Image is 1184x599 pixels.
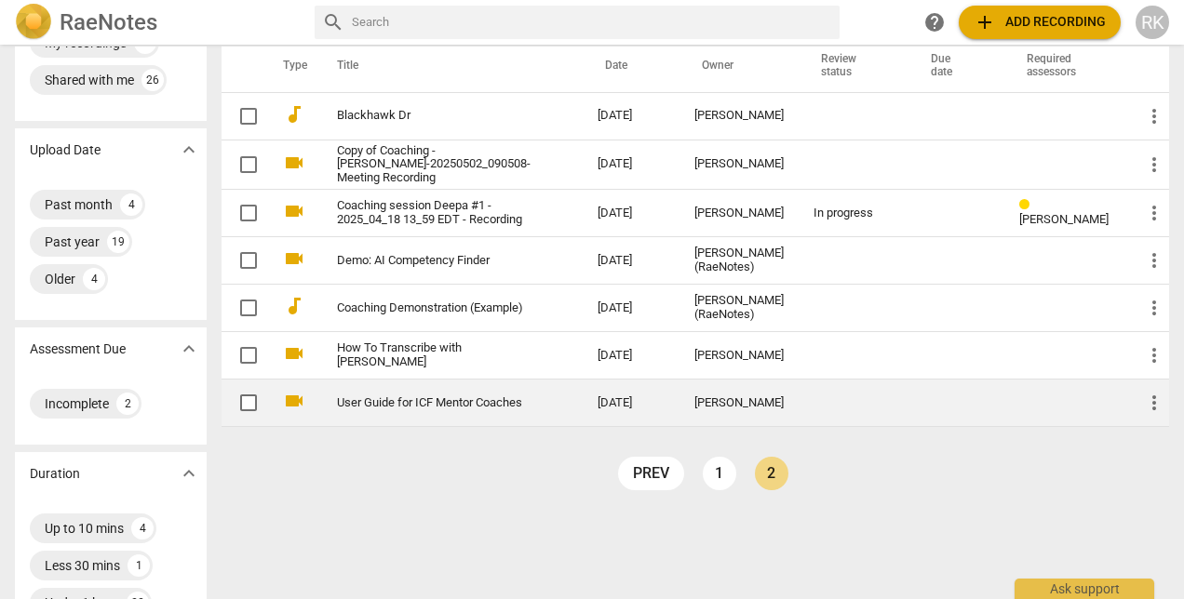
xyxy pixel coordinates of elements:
[694,157,784,171] div: [PERSON_NAME]
[959,6,1121,39] button: Upload
[814,206,894,220] div: In progress
[583,379,679,427] td: [DATE]
[1143,392,1165,414] span: more_vert
[128,554,150,577] div: 1
[175,335,203,363] button: Show more
[337,341,531,369] a: How To Transcribe with [PERSON_NAME]
[15,4,52,41] img: Logo
[283,152,305,174] span: videocam
[799,40,908,92] th: Review status
[283,342,305,365] span: videocam
[337,254,531,268] a: Demo: AI Competency Finder
[694,349,784,363] div: [PERSON_NAME]
[352,7,832,37] input: Search
[283,390,305,412] span: videocam
[337,301,531,315] a: Coaching Demonstration (Example)
[1015,579,1154,599] div: Ask support
[45,556,120,575] div: Less 30 mins
[30,464,80,484] p: Duration
[694,396,784,410] div: [PERSON_NAME]
[322,11,344,33] span: search
[337,144,531,186] a: Copy of Coaching - [PERSON_NAME]-20250502_090508-Meeting Recording
[337,396,531,410] a: User Guide for ICF Mentor Coaches
[178,139,200,161] span: expand_more
[1143,344,1165,366] span: more_vert
[703,457,736,490] a: Page 1
[1143,153,1165,176] span: more_vert
[116,393,139,415] div: 2
[583,140,679,190] td: [DATE]
[694,246,784,274] div: [PERSON_NAME] (RaeNotes)
[283,247,305,270] span: videocam
[45,270,75,288] div: Older
[974,11,996,33] span: add
[45,394,109,413] div: Incomplete
[45,233,100,251] div: Past year
[1136,6,1169,39] button: RK
[918,6,951,39] a: Help
[583,332,679,379] td: [DATE]
[679,40,799,92] th: Owner
[583,237,679,285] td: [DATE]
[923,11,946,33] span: help
[694,206,784,220] div: [PERSON_NAME]
[583,190,679,237] td: [DATE]
[908,40,1004,92] th: Due date
[618,457,684,490] a: prev
[337,109,531,123] a: Blackhawk Dr
[1019,212,1109,226] span: [PERSON_NAME]
[15,4,300,41] a: LogoRaeNotes
[60,9,157,35] h2: RaeNotes
[45,195,113,214] div: Past month
[583,285,679,332] td: [DATE]
[1143,249,1165,272] span: more_vert
[337,199,531,227] a: Coaching session Deepa #1 - 2025_04_18 13_59 EDT - Recording
[755,457,788,490] a: Page 2 is your current page
[583,92,679,140] td: [DATE]
[175,459,203,487] button: Show more
[583,40,679,92] th: Date
[131,517,154,539] div: 4
[83,268,105,290] div: 4
[974,11,1106,33] span: Add recording
[268,40,315,92] th: Type
[30,339,126,359] p: Assessment Due
[694,294,784,322] div: [PERSON_NAME] (RaeNotes)
[178,338,200,360] span: expand_more
[107,231,129,253] div: 19
[141,69,164,91] div: 26
[1143,202,1165,224] span: more_vert
[45,519,124,538] div: Up to 10 mins
[1004,40,1128,92] th: Required assessors
[1143,297,1165,319] span: more_vert
[315,40,583,92] th: Title
[178,462,200,485] span: expand_more
[30,140,101,160] p: Upload Date
[283,295,305,317] span: audiotrack
[120,193,142,216] div: 4
[283,103,305,126] span: audiotrack
[1019,198,1037,212] span: Review status: in progress
[45,71,134,89] div: Shared with me
[1143,105,1165,127] span: more_vert
[283,200,305,222] span: videocam
[175,136,203,164] button: Show more
[694,109,784,123] div: [PERSON_NAME]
